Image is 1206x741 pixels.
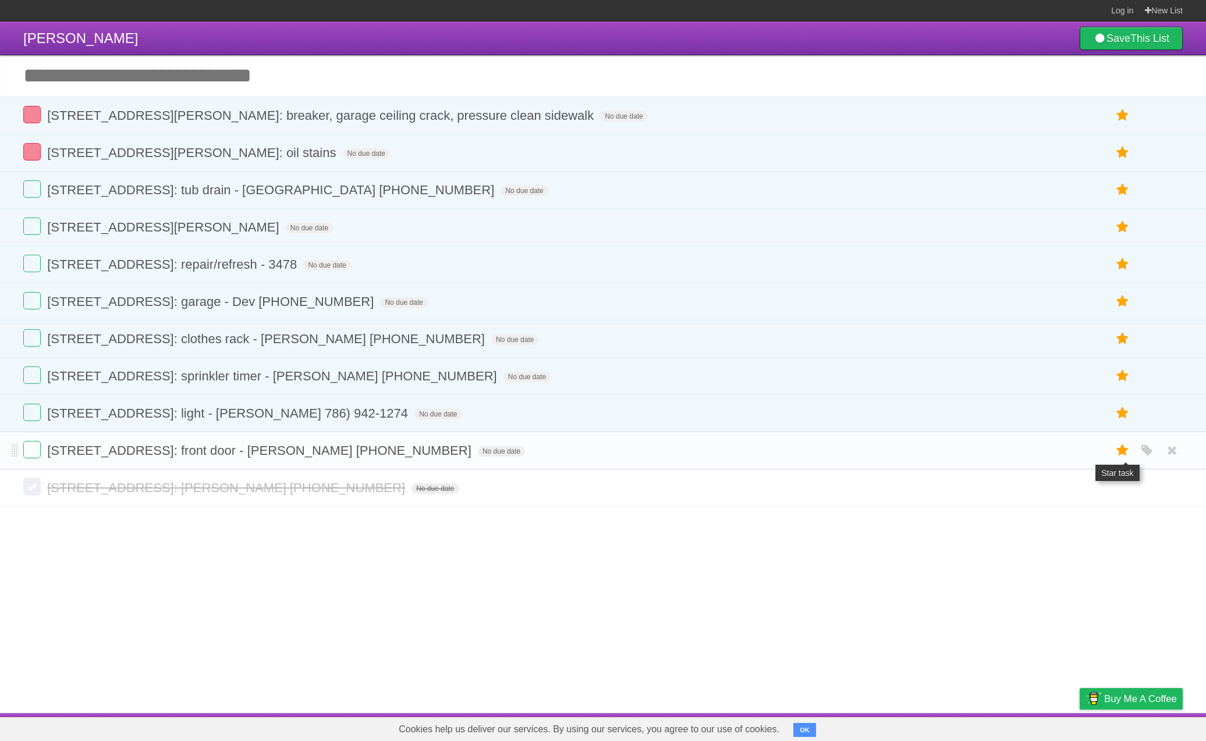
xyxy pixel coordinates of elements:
img: Buy me a coffee [1086,689,1101,708]
label: Done [23,441,41,458]
a: About [925,716,949,738]
span: No due date [503,372,551,382]
label: Star task [1112,329,1134,348]
span: [STREET_ADDRESS]: clothes rack - [PERSON_NAME] [PHONE_NUMBER] [47,332,488,346]
label: Done [23,404,41,421]
a: Developers [963,716,1010,738]
label: Star task [1112,106,1134,125]
label: Done [23,366,41,384]
span: [STREET_ADDRESS][PERSON_NAME] [47,220,282,234]
span: Buy me a coffee [1104,689,1177,709]
span: [PERSON_NAME] [23,30,138,46]
span: Cookies help us deliver our services. By using our services, you agree to our use of cookies. [387,718,791,741]
a: SaveThis List [1080,27,1183,50]
a: Terms [1025,716,1051,738]
button: OK [793,723,816,737]
span: [STREET_ADDRESS]: [PERSON_NAME] [PHONE_NUMBER] [47,480,408,495]
label: Star task [1112,404,1134,423]
label: Star task [1112,366,1134,386]
a: Buy me a coffee [1080,688,1183,710]
span: [STREET_ADDRESS]: repair/refresh - 3478 [47,257,300,272]
label: Star task [1112,218,1134,237]
label: Done [23,478,41,496]
span: No due date [501,186,548,196]
label: Done [23,292,41,309]
label: Star task [1112,180,1134,199]
span: No due date [478,446,525,457]
label: Star task [1112,441,1134,460]
label: Done [23,218,41,235]
label: Done [23,180,41,198]
span: [STREET_ADDRESS]: garage - Dev [PHONE_NUMBER] [47,294,377,309]
span: No due date [343,148,390,159]
span: [STREET_ADDRESS]: light - [PERSON_NAME] 786) 942-1274 [47,406,411,421]
a: Suggest a feature [1109,716,1183,738]
label: Done [23,143,41,161]
span: No due date [286,223,333,233]
span: [STREET_ADDRESS]: sprinkler timer - [PERSON_NAME] [PHONE_NUMBER] [47,369,500,383]
span: No due date [380,297,427,308]
span: No due date [600,111,647,122]
span: [STREET_ADDRESS]: front door - [PERSON_NAME] [PHONE_NUMBER] [47,443,474,458]
label: Star task [1112,255,1134,274]
a: Privacy [1065,716,1095,738]
span: [STREET_ADDRESS][PERSON_NAME]: breaker, garage ceiling crack, pressure clean sidewalk [47,108,597,123]
label: Done [23,106,41,123]
span: No due date [303,260,350,270]
label: Star task [1112,143,1134,162]
span: [STREET_ADDRESS][PERSON_NAME]: oil stains [47,145,339,160]
span: No due date [414,409,462,419]
span: [STREET_ADDRESS]: tub drain - [GEOGRAPHIC_DATA] [PHONE_NUMBER] [47,183,497,197]
label: Done [23,329,41,347]
span: No due date [491,334,538,345]
label: Done [23,255,41,272]
span: No due date [412,483,459,494]
b: This List [1130,33,1169,44]
label: Star task [1112,292,1134,311]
